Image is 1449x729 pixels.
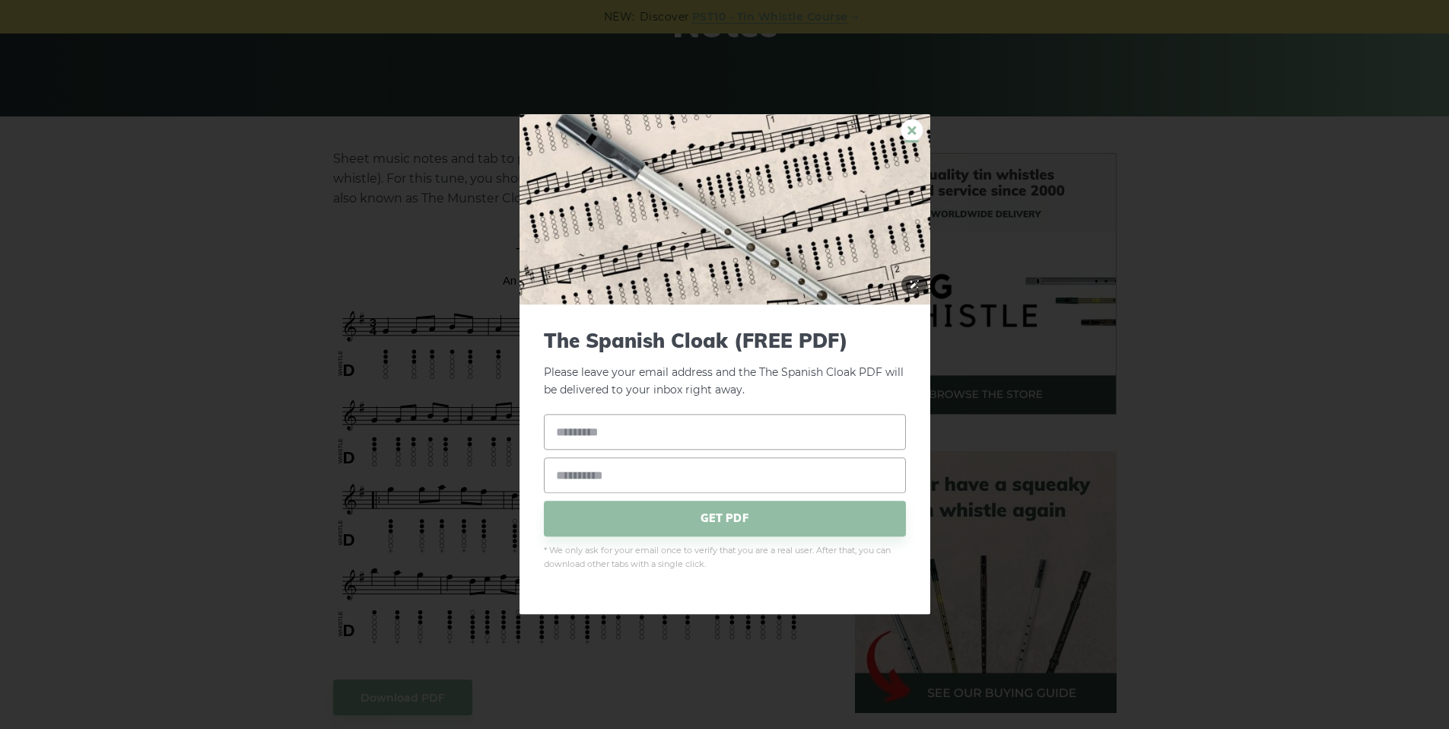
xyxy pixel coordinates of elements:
[544,501,906,536] span: GET PDF
[520,114,930,304] img: Tin Whistle Tab Preview
[544,329,906,399] p: Please leave your email address and the The Spanish Cloak PDF will be delivered to your inbox rig...
[544,329,906,352] span: The Spanish Cloak (FREE PDF)
[544,544,906,571] span: * We only ask for your email once to verify that you are a real user. After that, you can downloa...
[901,119,923,142] a: ×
